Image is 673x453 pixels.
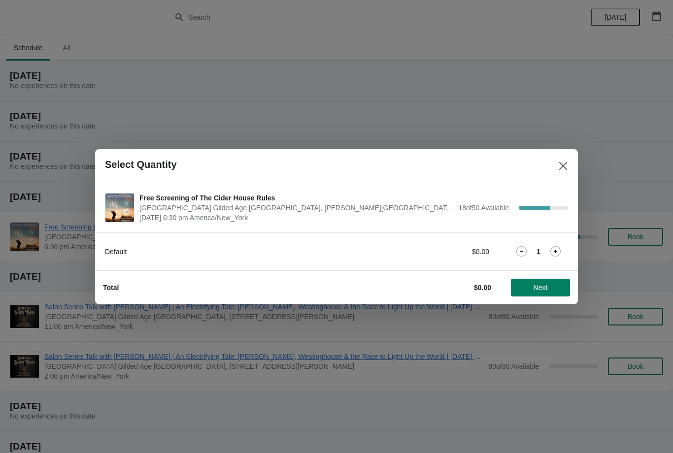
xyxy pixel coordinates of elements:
[458,204,509,212] span: 18 of 50 Available
[511,279,570,296] button: Next
[474,284,491,291] strong: $0.00
[105,159,177,170] h2: Select Quantity
[398,247,489,257] div: $0.00
[139,193,453,203] span: Free Screening of The Cider House Rules
[105,247,378,257] div: Default
[537,247,540,257] strong: 1
[534,284,548,291] span: Next
[139,203,453,213] span: [GEOGRAPHIC_DATA] Gilded Age [GEOGRAPHIC_DATA], [PERSON_NAME][GEOGRAPHIC_DATA], [GEOGRAPHIC_DATA]...
[554,157,572,175] button: Close
[139,213,453,223] span: [DATE] 6:30 pm America/New_York
[105,194,134,222] img: Free Screening of The Cider House Rules | Ventfort Hall Gilded Age Mansion & Museum, Walker Stree...
[103,284,119,291] strong: Total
